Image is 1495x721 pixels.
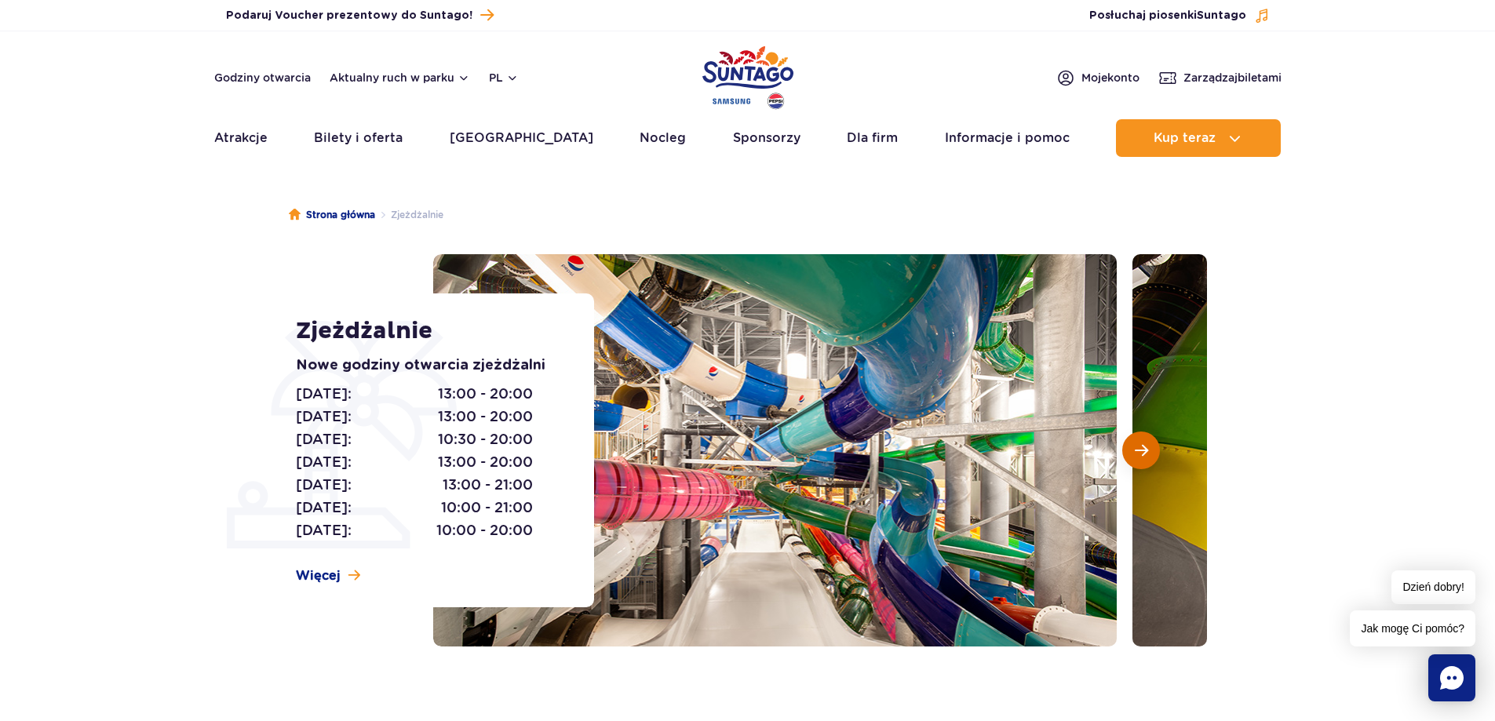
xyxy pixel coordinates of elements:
[443,474,533,496] span: 13:00 - 21:00
[1158,68,1282,87] a: Zarządzajbiletami
[438,451,533,473] span: 13:00 - 20:00
[214,70,311,86] a: Godziny otwarcia
[945,119,1070,157] a: Informacje i pomoc
[296,317,559,345] h1: Zjeżdżalnie
[296,428,352,450] span: [DATE]:
[330,71,470,84] button: Aktualny ruch w parku
[450,119,593,157] a: [GEOGRAPHIC_DATA]
[296,355,559,377] p: Nowe godziny otwarcia zjeżdżalni
[296,519,352,541] span: [DATE]:
[1391,570,1475,604] span: Dzień dobry!
[1154,131,1216,145] span: Kup teraz
[214,119,268,157] a: Atrakcje
[702,39,793,111] a: Park of Poland
[226,5,494,26] a: Podaruj Voucher prezentowy do Suntago!
[436,519,533,541] span: 10:00 - 20:00
[1081,70,1139,86] span: Moje konto
[1056,68,1139,87] a: Mojekonto
[1089,8,1270,24] button: Posłuchaj piosenkiSuntago
[847,119,898,157] a: Dla firm
[1122,432,1160,469] button: Następny slajd
[226,8,472,24] span: Podaruj Voucher prezentowy do Suntago!
[1350,610,1475,646] span: Jak mogę Ci pomóc?
[289,207,375,223] a: Strona główna
[1183,70,1282,86] span: Zarządzaj biletami
[296,474,352,496] span: [DATE]:
[375,207,443,223] li: Zjeżdżalnie
[733,119,800,157] a: Sponsorzy
[1428,654,1475,701] div: Chat
[296,497,352,519] span: [DATE]:
[640,119,686,157] a: Nocleg
[438,428,533,450] span: 10:30 - 20:00
[296,567,360,584] a: Więcej
[441,497,533,519] span: 10:00 - 21:00
[296,567,341,584] span: Więcej
[1089,8,1246,24] span: Posłuchaj piosenki
[314,119,403,157] a: Bilety i oferta
[1197,10,1246,21] span: Suntago
[296,383,352,405] span: [DATE]:
[438,383,533,405] span: 13:00 - 20:00
[489,70,519,86] button: pl
[1116,119,1281,157] button: Kup teraz
[438,406,533,428] span: 13:00 - 20:00
[296,406,352,428] span: [DATE]:
[296,451,352,473] span: [DATE]:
